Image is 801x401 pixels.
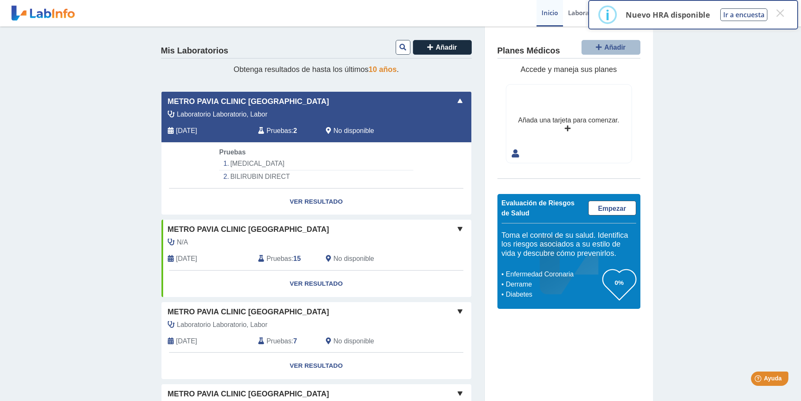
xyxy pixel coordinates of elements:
[504,279,603,289] li: Derrame
[168,306,329,318] span: Metro Pavia Clinic [GEOGRAPHIC_DATA]
[588,201,636,215] a: Empezar
[219,170,413,183] li: BILIRUBIN DIRECT
[267,126,291,136] span: Pruebas
[521,65,617,74] span: Accede y maneja sus planes
[176,254,197,264] span: 2025-03-11
[177,109,268,120] span: Laboratorio Laboratorio, Labor
[626,10,710,20] p: Nuevo HRA disponible
[168,96,329,107] span: Metro Pavia Clinic [GEOGRAPHIC_DATA]
[369,65,397,74] span: 10 años
[293,337,297,345] b: 7
[603,277,636,288] h3: 0%
[219,157,413,170] li: [MEDICAL_DATA]
[252,254,320,264] div: :
[436,44,457,51] span: Añadir
[772,5,788,21] button: Close this dialog
[413,40,472,55] button: Añadir
[177,320,268,330] span: Laboratorio Laboratorio, Labor
[267,254,291,264] span: Pruebas
[504,289,603,300] li: Diabetes
[293,127,297,134] b: 2
[219,149,246,156] span: Pruebas
[177,237,188,247] span: N/A
[168,224,329,235] span: Metro Pavia Clinic [GEOGRAPHIC_DATA]
[504,269,603,279] li: Enfermedad Coronaria
[267,336,291,346] span: Pruebas
[726,368,792,392] iframe: Help widget launcher
[252,126,320,136] div: :
[502,231,636,258] h5: Toma el control de su salud. Identifica los riesgos asociados a su estilo de vida y descubre cómo...
[168,388,329,400] span: Metro Pavia Clinic [GEOGRAPHIC_DATA]
[161,46,228,56] h4: Mis Laboratorios
[161,271,471,297] a: Ver Resultado
[720,8,767,21] button: Ir a encuesta
[252,336,320,346] div: :
[176,126,197,136] span: 2025-09-26
[604,44,626,51] span: Añadir
[176,336,197,346] span: 2025-07-09
[161,189,471,215] a: Ver Resultado
[502,199,575,217] span: Evaluación de Riesgos de Salud
[605,7,610,22] div: i
[333,126,374,136] span: No disponible
[518,115,619,125] div: Añada una tarjeta para comenzar.
[293,255,301,262] b: 15
[233,65,399,74] span: Obtenga resultados de hasta los últimos .
[333,254,374,264] span: No disponible
[497,46,560,56] h4: Planes Médicos
[333,336,374,346] span: No disponible
[582,40,640,55] button: Añadir
[598,205,626,212] span: Empezar
[161,353,471,379] a: Ver Resultado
